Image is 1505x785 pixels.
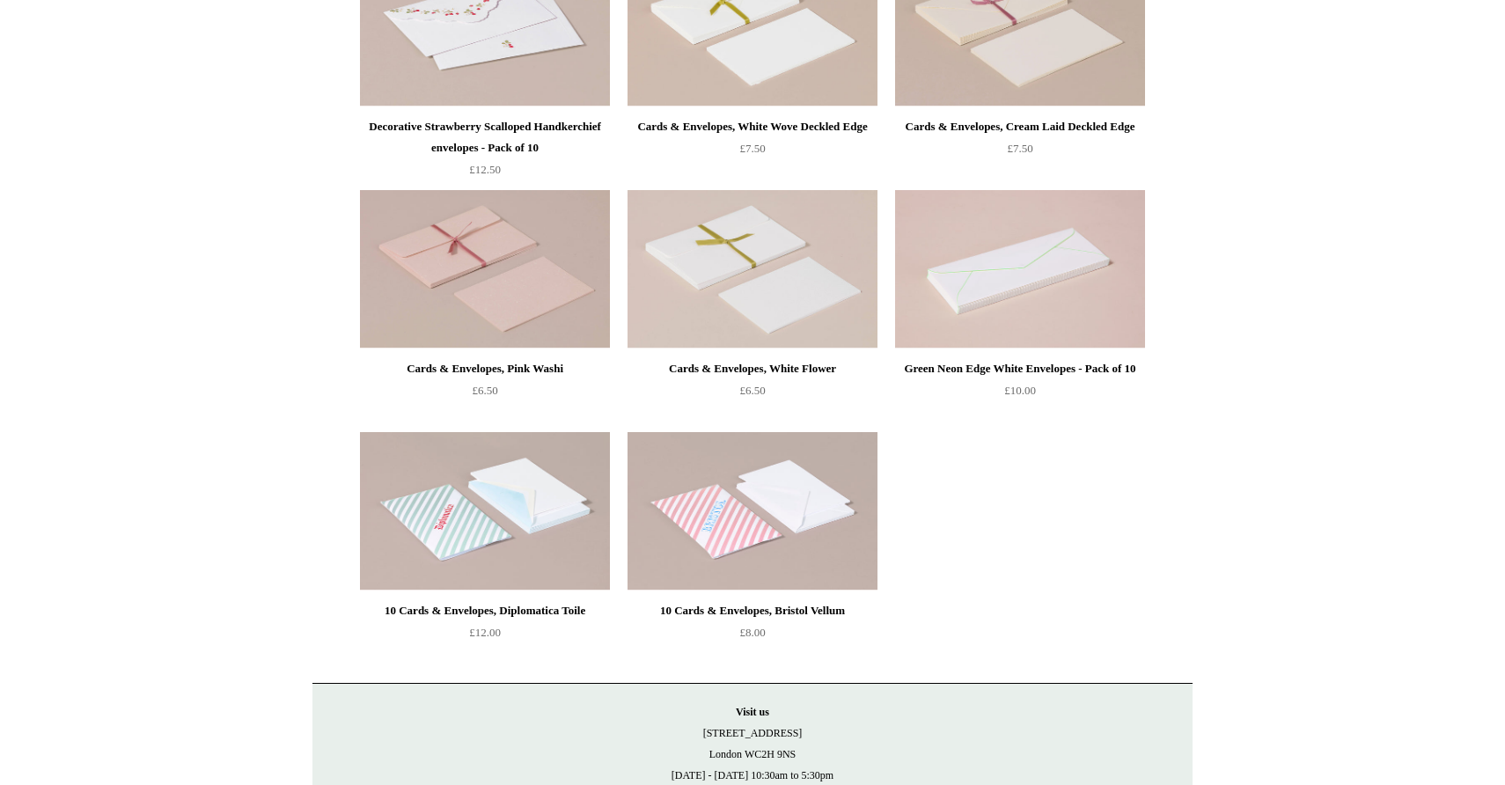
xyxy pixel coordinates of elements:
strong: Visit us [736,706,769,718]
a: 10 Cards & Envelopes, Diplomatica Toile 10 Cards & Envelopes, Diplomatica Toile [360,432,610,591]
a: Decorative Strawberry Scalloped Handkerchief envelopes - Pack of 10 £12.50 [360,116,610,188]
img: Green Neon Edge White Envelopes - Pack of 10 [895,190,1145,348]
span: £10.00 [1004,384,1036,397]
a: 10 Cards & Envelopes, Bristol Vellum 10 Cards & Envelopes, Bristol Vellum [628,432,877,591]
a: Cards & Envelopes, White Wove Deckled Edge £7.50 [628,116,877,188]
a: Cards & Envelopes, White Flower £6.50 [628,358,877,430]
img: 10 Cards & Envelopes, Diplomatica Toile [360,432,610,591]
div: Cards & Envelopes, White Wove Deckled Edge [632,116,873,137]
span: £7.50 [1007,142,1032,155]
span: £12.50 [469,163,501,176]
img: 10 Cards & Envelopes, Bristol Vellum [628,432,877,591]
div: Cards & Envelopes, Pink Washi [364,358,606,379]
div: Decorative Strawberry Scalloped Handkerchief envelopes - Pack of 10 [364,116,606,158]
span: £7.50 [739,142,765,155]
a: 10 Cards & Envelopes, Diplomatica Toile £12.00 [360,600,610,672]
div: 10 Cards & Envelopes, Diplomatica Toile [364,600,606,621]
span: £8.00 [739,626,765,639]
span: £6.50 [472,384,497,397]
a: Cards & Envelopes, White Flower Cards & Envelopes, White Flower [628,190,877,348]
a: Green Neon Edge White Envelopes - Pack of 10 £10.00 [895,358,1145,430]
img: Cards & Envelopes, White Flower [628,190,877,348]
a: Cards & Envelopes, Pink Washi £6.50 [360,358,610,430]
a: Green Neon Edge White Envelopes - Pack of 10 Green Neon Edge White Envelopes - Pack of 10 [895,190,1145,348]
img: Cards & Envelopes, Pink Washi [360,190,610,348]
a: 10 Cards & Envelopes, Bristol Vellum £8.00 [628,600,877,672]
a: Cards & Envelopes, Cream Laid Deckled Edge £7.50 [895,116,1145,188]
div: Cards & Envelopes, Cream Laid Deckled Edge [899,116,1141,137]
span: £12.00 [469,626,501,639]
span: £6.50 [739,384,765,397]
div: 10 Cards & Envelopes, Bristol Vellum [632,600,873,621]
a: Cards & Envelopes, Pink Washi Cards & Envelopes, Pink Washi [360,190,610,348]
div: Green Neon Edge White Envelopes - Pack of 10 [899,358,1141,379]
div: Cards & Envelopes, White Flower [632,358,873,379]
